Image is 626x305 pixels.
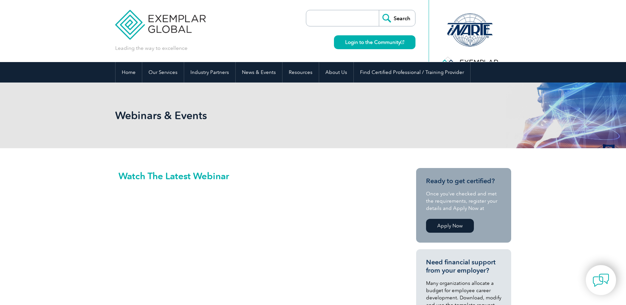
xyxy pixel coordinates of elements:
[319,62,353,83] a: About Us
[354,62,470,83] a: Find Certified Professional / Training Provider
[401,40,404,44] img: open_square.png
[426,177,501,185] h3: Ready to get certified?
[426,258,501,275] h3: Need financial support from your employer?
[118,171,389,181] h2: Watch The Latest Webinar
[426,219,474,233] a: Apply Now
[115,45,187,52] p: Leading the way to excellence
[282,62,319,83] a: Resources
[142,62,184,83] a: Our Services
[236,62,282,83] a: News & Events
[115,109,369,122] h1: Webinars & Events
[115,62,142,83] a: Home
[184,62,235,83] a: Industry Partners
[593,272,609,288] img: contact-chat.png
[379,10,415,26] input: Search
[426,190,501,212] p: Once you’ve checked and met the requirements, register your details and Apply Now at
[334,35,415,49] a: Login to the Community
